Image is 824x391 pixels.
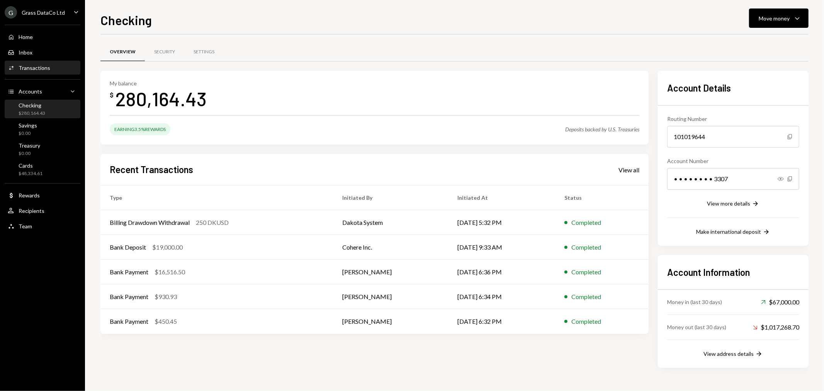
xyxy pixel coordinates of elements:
[618,165,639,174] a: View all
[22,9,65,16] div: Grass DataCo Ltd
[333,185,448,210] th: Initiated By
[100,185,333,210] th: Type
[19,65,50,71] div: Transactions
[5,84,80,98] a: Accounts
[19,142,40,149] div: Treasury
[667,323,726,331] div: Money out (last 30 days)
[110,243,146,252] div: Bank Deposit
[5,100,80,118] a: Checking$280,164.43
[110,80,207,87] div: My balance
[19,49,32,56] div: Inbox
[19,192,40,199] div: Rewards
[110,292,148,301] div: Bank Payment
[110,49,136,55] div: Overview
[184,42,224,62] a: Settings
[333,309,448,334] td: [PERSON_NAME]
[448,309,555,334] td: [DATE] 6:32 PM
[667,126,799,148] div: 101019644
[707,200,750,207] div: View more details
[155,267,185,277] div: $16,516.50
[667,82,799,94] h2: Account Details
[667,266,799,279] h2: Account Information
[448,235,555,260] td: [DATE] 9:33 AM
[19,207,44,214] div: Recipients
[571,317,601,326] div: Completed
[448,260,555,284] td: [DATE] 6:36 PM
[19,88,42,95] div: Accounts
[667,115,799,123] div: Routing Number
[749,8,809,28] button: Move money
[571,292,601,301] div: Completed
[19,162,42,169] div: Cards
[333,210,448,235] td: Dakota System
[19,170,42,177] div: $48,334.61
[5,219,80,233] a: Team
[5,204,80,218] a: Recipients
[5,120,80,138] a: Savings$0.00
[19,150,40,157] div: $0.00
[19,130,37,137] div: $0.00
[152,243,183,252] div: $19,000.00
[196,218,229,227] div: 250 DKUSD
[696,228,761,235] div: Make international deposit
[154,49,175,55] div: Security
[667,298,722,306] div: Money in (last 30 days)
[333,284,448,309] td: [PERSON_NAME]
[5,160,80,178] a: Cards$48,334.61
[333,260,448,284] td: [PERSON_NAME]
[333,235,448,260] td: Cohere Inc.
[703,350,763,359] button: View address details
[19,223,32,229] div: Team
[761,297,799,307] div: $67,000.00
[759,14,790,22] div: Move money
[448,284,555,309] td: [DATE] 6:34 PM
[571,243,601,252] div: Completed
[110,317,148,326] div: Bank Payment
[145,42,184,62] a: Security
[5,140,80,158] a: Treasury$0.00
[571,218,601,227] div: Completed
[100,12,152,28] h1: Checking
[155,317,177,326] div: $450.45
[19,122,37,129] div: Savings
[19,102,45,109] div: Checking
[618,166,639,174] div: View all
[110,91,114,99] div: $
[753,323,799,332] div: $1,017,268.70
[5,61,80,75] a: Transactions
[707,200,759,208] button: View more details
[667,168,799,190] div: • • • • • • • • 3307
[110,267,148,277] div: Bank Payment
[5,45,80,59] a: Inbox
[565,126,639,133] div: Deposits backed by U.S. Treasuries
[110,123,170,135] div: Earning 3.5% Rewards
[155,292,177,301] div: $930.93
[19,110,45,117] div: $280,164.43
[5,188,80,202] a: Rewards
[667,157,799,165] div: Account Number
[703,350,754,357] div: View address details
[555,185,649,210] th: Status
[5,6,17,19] div: G
[115,87,207,111] div: 280,164.43
[571,267,601,277] div: Completed
[19,34,33,40] div: Home
[696,228,770,236] button: Make international deposit
[5,30,80,44] a: Home
[110,163,193,176] h2: Recent Transactions
[100,42,145,62] a: Overview
[110,218,190,227] div: Billing Drawdown Withdrawal
[448,210,555,235] td: [DATE] 5:32 PM
[194,49,214,55] div: Settings
[448,185,555,210] th: Initiated At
